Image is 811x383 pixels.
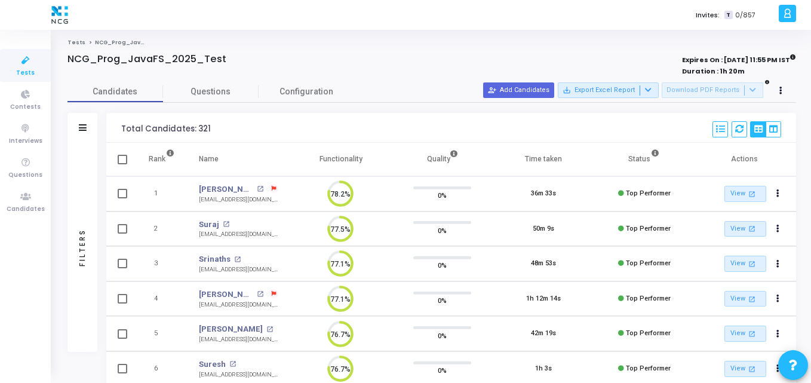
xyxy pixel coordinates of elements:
[747,294,757,304] mat-icon: open_in_new
[626,259,671,267] span: Top Performer
[533,224,554,234] div: 50m 9s
[525,152,562,166] div: Time taken
[257,186,263,192] mat-icon: open_in_new
[223,221,229,228] mat-icon: open_in_new
[696,10,720,20] label: Invites:
[531,189,556,199] div: 36m 33s
[695,143,796,176] th: Actions
[290,143,391,176] th: Functionality
[770,186,787,203] button: Actions
[438,364,447,376] span: 0%
[199,183,254,195] a: [PERSON_NAME]
[724,221,766,237] a: View
[526,294,561,304] div: 1h 12m 14s
[626,295,671,302] span: Top Performer
[136,281,187,317] td: 4
[136,143,187,176] th: Rank
[234,256,241,263] mat-icon: open_in_new
[438,259,447,271] span: 0%
[199,335,278,344] div: [EMAIL_ADDRESS][DOMAIN_NAME]
[95,39,189,46] span: NCG_Prog_JavaFS_2025_Test
[438,189,447,201] span: 0%
[626,329,671,337] span: Top Performer
[724,11,732,20] span: T
[266,326,273,333] mat-icon: open_in_new
[438,295,447,307] span: 0%
[438,224,447,236] span: 0%
[563,86,571,94] mat-icon: save_alt
[77,182,88,313] div: Filters
[136,316,187,351] td: 5
[747,259,757,269] mat-icon: open_in_new
[724,291,766,307] a: View
[7,204,45,215] span: Candidates
[199,152,219,166] div: Name
[747,189,757,199] mat-icon: open_in_new
[662,82,763,98] button: Download PDF Reports
[392,143,493,176] th: Quality
[438,329,447,341] span: 0%
[724,186,766,202] a: View
[531,259,556,269] div: 48m 53s
[199,230,278,239] div: [EMAIL_ADDRESS][DOMAIN_NAME]
[747,364,757,374] mat-icon: open_in_new
[735,10,755,20] span: 0/857
[724,326,766,342] a: View
[199,301,278,310] div: [EMAIL_ADDRESS][DOMAIN_NAME]
[770,256,787,272] button: Actions
[626,364,671,372] span: Top Performer
[747,329,757,339] mat-icon: open_in_new
[279,85,333,98] span: Configuration
[594,143,695,176] th: Status
[199,323,263,335] a: [PERSON_NAME]
[199,289,254,301] a: [PERSON_NAME]
[16,68,35,78] span: Tests
[770,326,787,342] button: Actions
[136,176,187,212] td: 1
[10,102,41,112] span: Contests
[67,53,226,65] h4: NCG_Prog_JavaFS_2025_Test
[136,212,187,247] td: 2
[488,86,496,94] mat-icon: person_add_alt
[199,265,278,274] div: [EMAIL_ADDRESS][DOMAIN_NAME]
[724,256,766,272] a: View
[531,329,556,339] div: 42m 19s
[682,66,745,76] strong: Duration : 1h 20m
[626,225,671,232] span: Top Performer
[48,3,71,27] img: logo
[558,82,659,98] button: Export Excel Report
[535,364,552,374] div: 1h 3s
[136,246,187,281] td: 3
[199,219,219,231] a: Suraj
[121,124,211,134] div: Total Candidates: 321
[682,52,796,65] strong: Expires On : [DATE] 11:55 PM IST
[750,121,781,137] div: View Options
[257,291,263,298] mat-icon: open_in_new
[770,361,787,378] button: Actions
[626,189,671,197] span: Top Performer
[770,290,787,307] button: Actions
[199,195,278,204] div: [EMAIL_ADDRESS][DOMAIN_NAME]
[199,359,226,370] a: Suresh
[8,170,42,180] span: Questions
[747,223,757,234] mat-icon: open_in_new
[483,82,554,98] button: Add Candidates
[67,85,163,98] span: Candidates
[199,370,278,379] div: [EMAIL_ADDRESS][DOMAIN_NAME]
[9,136,42,146] span: Interviews
[199,253,231,265] a: Srinaths
[724,361,766,377] a: View
[229,361,236,367] mat-icon: open_in_new
[67,39,85,46] a: Tests
[163,85,259,98] span: Questions
[67,39,796,47] nav: breadcrumb
[770,220,787,237] button: Actions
